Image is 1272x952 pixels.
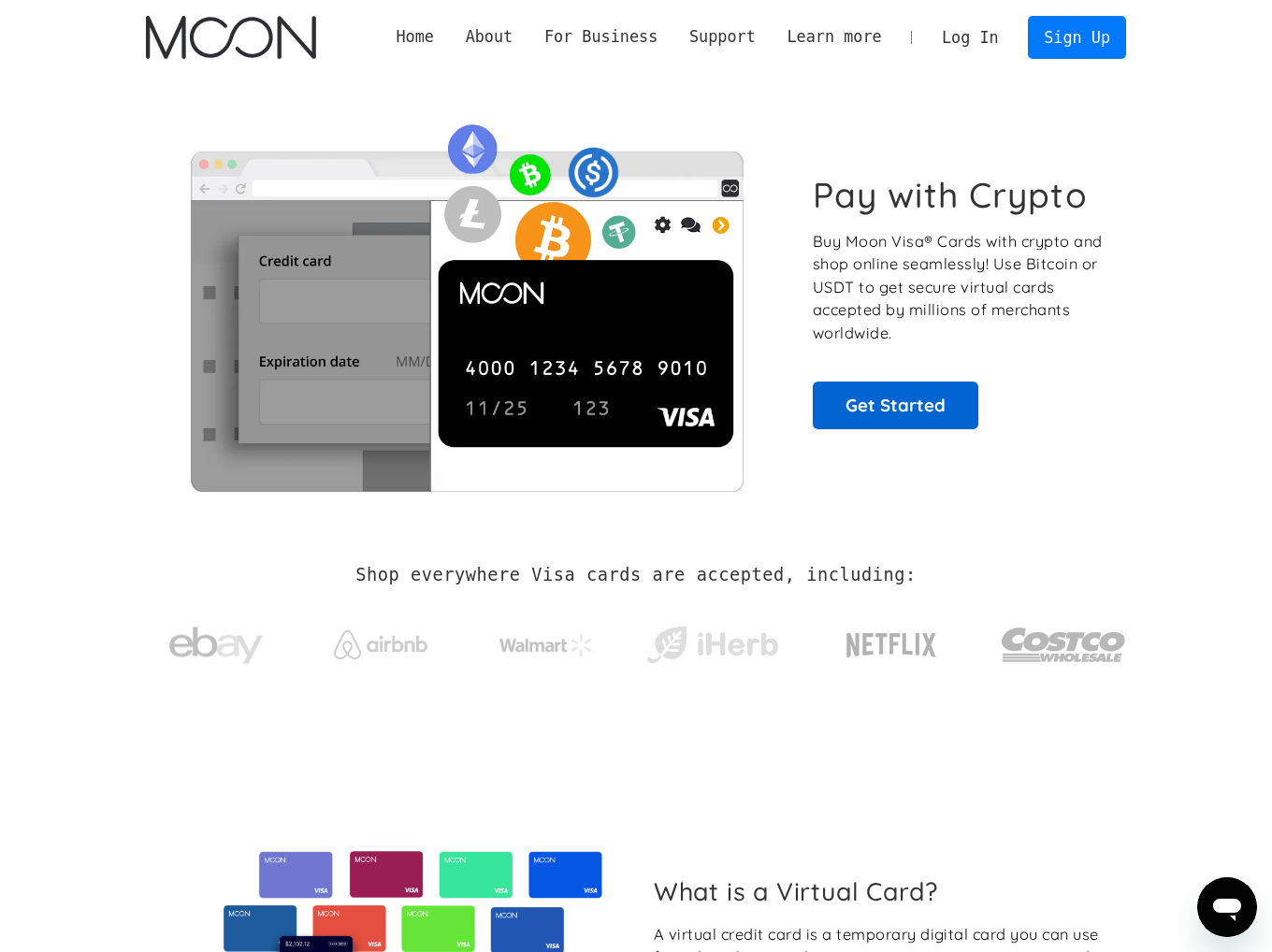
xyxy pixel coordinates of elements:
a: iHerb [643,602,782,679]
div: Learn more [787,25,881,49]
a: Sign Up [1028,16,1125,58]
a: Log In [926,17,1014,58]
h1: Pay with Crypto [813,174,1088,216]
iframe: Button to launch messaging window [1197,877,1257,937]
img: Netflix [845,622,938,669]
div: Support [689,25,756,49]
div: Support [673,25,771,49]
div: For Business [528,25,673,49]
img: Walmart [499,634,593,656]
div: For Business [544,25,658,49]
p: Buy Moon Visa® Cards with crypto and shop online seamlessly! Use Bitcoin or USDT to get secure vi... [813,230,1106,345]
a: ebay [146,598,285,685]
a: Airbnb [311,612,451,669]
img: Moon Cards let you spend your crypto anywhere Visa is accepted. [146,111,787,491]
div: About [466,25,513,49]
img: Costco [1001,610,1126,680]
a: Walmart [477,615,616,666]
a: Netflix [808,603,976,678]
h2: What is a Virtual Card? [654,876,1111,906]
img: Airbnb [334,630,427,659]
h2: Shop everywhere Visa cards are accepted, including: [355,565,916,585]
a: Costco [1001,591,1126,689]
a: Get Started [813,382,978,428]
img: Moon Logo [146,16,315,59]
img: ebay [169,616,263,675]
a: home [146,16,315,59]
div: About [450,25,528,49]
a: Home [381,25,450,49]
div: Learn more [772,25,898,49]
img: iHerb [643,621,782,670]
